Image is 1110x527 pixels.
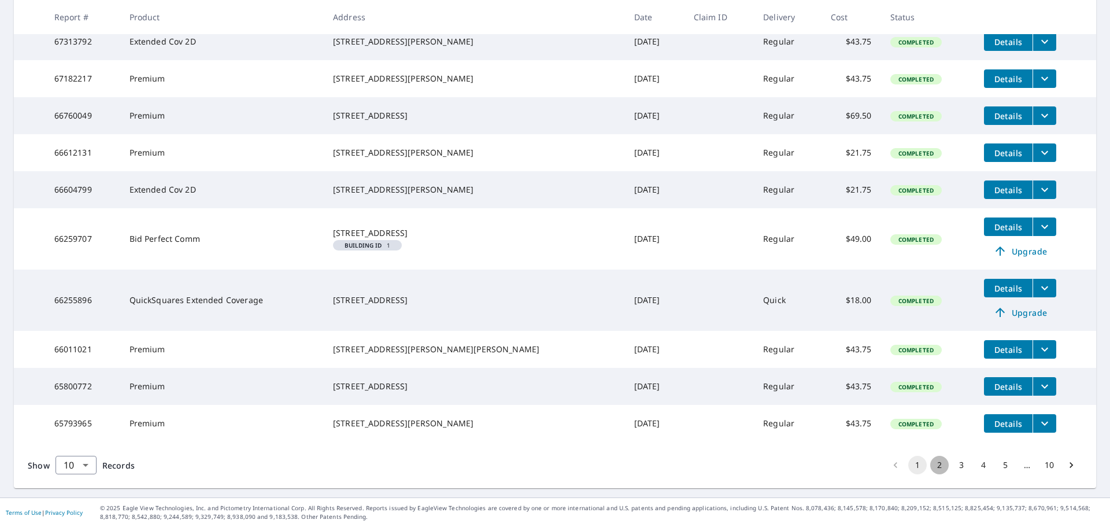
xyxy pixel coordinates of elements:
td: $43.75 [822,60,881,97]
td: $43.75 [822,23,881,60]
button: filesDropdownBtn-67313792 [1033,32,1056,51]
nav: pagination navigation [885,456,1082,474]
button: filesDropdownBtn-66011021 [1033,340,1056,359]
td: Regular [754,405,822,442]
td: Premium [120,60,324,97]
td: Premium [120,97,324,134]
td: Premium [120,134,324,171]
a: Upgrade [984,242,1056,260]
span: Completed [891,112,941,120]
td: Premium [120,331,324,368]
div: … [1018,459,1037,471]
span: Completed [891,186,941,194]
button: Go to page 2 [930,456,949,474]
td: Regular [754,23,822,60]
span: Details [991,381,1026,392]
button: detailsBtn-65793965 [984,414,1033,433]
td: [DATE] [625,270,684,331]
button: filesDropdownBtn-66604799 [1033,180,1056,199]
span: Details [991,222,1026,233]
td: 65800772 [45,368,120,405]
span: Details [991,110,1026,121]
div: Show 10 records [55,456,97,474]
td: [DATE] [625,171,684,208]
span: Upgrade [991,305,1049,319]
div: [STREET_ADDRESS] [333,294,616,306]
td: [DATE] [625,208,684,270]
span: Completed [891,297,941,305]
td: $49.00 [822,208,881,270]
button: Go to page 4 [974,456,993,474]
td: [DATE] [625,368,684,405]
button: filesDropdownBtn-65800772 [1033,377,1056,396]
td: [DATE] [625,60,684,97]
td: 67313792 [45,23,120,60]
button: Go to page 3 [952,456,971,474]
span: Completed [891,38,941,46]
td: Regular [754,171,822,208]
button: filesDropdownBtn-65793965 [1033,414,1056,433]
button: filesDropdownBtn-66612131 [1033,143,1056,162]
div: [STREET_ADDRESS] [333,110,616,121]
div: 10 [55,449,97,481]
td: Extended Cov 2D [120,23,324,60]
td: $21.75 [822,171,881,208]
td: [DATE] [625,134,684,171]
td: 65793965 [45,405,120,442]
span: Completed [891,383,941,391]
span: Details [991,283,1026,294]
td: 66612131 [45,134,120,171]
p: © 2025 Eagle View Technologies, Inc. and Pictometry International Corp. All Rights Reserved. Repo... [100,504,1104,521]
td: 66255896 [45,270,120,331]
span: Records [102,460,135,471]
td: $69.50 [822,97,881,134]
td: 66604799 [45,171,120,208]
span: Show [28,460,50,471]
td: [DATE] [625,331,684,368]
button: detailsBtn-67182217 [984,69,1033,88]
button: detailsBtn-66259707 [984,218,1033,236]
td: 67182217 [45,60,120,97]
td: Extended Cov 2D [120,171,324,208]
td: Regular [754,331,822,368]
a: Privacy Policy [45,508,83,517]
td: Bid Perfect Comm [120,208,324,270]
span: Details [991,36,1026,47]
div: [STREET_ADDRESS] [333,381,616,392]
button: Go to page 5 [996,456,1015,474]
td: 66259707 [45,208,120,270]
div: [STREET_ADDRESS][PERSON_NAME][PERSON_NAME] [333,344,616,355]
td: [DATE] [625,405,684,442]
div: [STREET_ADDRESS][PERSON_NAME] [333,184,616,196]
button: detailsBtn-66255896 [984,279,1033,297]
button: filesDropdownBtn-66255896 [1033,279,1056,297]
span: 1 [338,242,397,248]
td: $43.75 [822,405,881,442]
span: Details [991,418,1026,429]
a: Terms of Use [6,508,42,517]
button: detailsBtn-66760049 [984,106,1033,125]
div: [STREET_ADDRESS][PERSON_NAME] [333,36,616,47]
span: Details [991,185,1026,196]
em: Building ID [345,242,382,248]
td: Regular [754,134,822,171]
button: filesDropdownBtn-66259707 [1033,218,1056,236]
span: Completed [891,346,941,354]
button: detailsBtn-66011021 [984,340,1033,359]
td: Regular [754,60,822,97]
span: Details [991,73,1026,84]
div: [STREET_ADDRESS] [333,227,616,239]
span: Completed [891,420,941,428]
td: $18.00 [822,270,881,331]
button: detailsBtn-67313792 [984,32,1033,51]
button: filesDropdownBtn-66760049 [1033,106,1056,125]
td: 66011021 [45,331,120,368]
td: Regular [754,208,822,270]
td: $43.75 [822,368,881,405]
button: detailsBtn-66604799 [984,180,1033,199]
a: Upgrade [984,303,1056,322]
button: filesDropdownBtn-67182217 [1033,69,1056,88]
button: page 1 [908,456,927,474]
span: Completed [891,235,941,244]
div: [STREET_ADDRESS][PERSON_NAME] [333,147,616,159]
